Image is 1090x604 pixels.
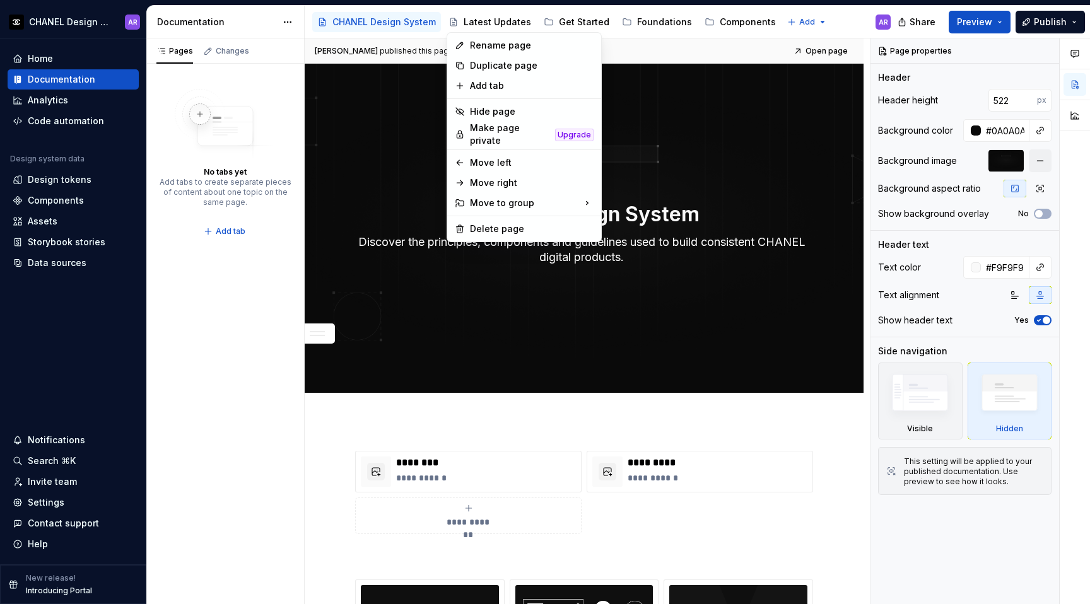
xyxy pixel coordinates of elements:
div: Add tab [470,79,594,92]
div: Upgrade [555,129,594,141]
div: Duplicate page [470,59,594,72]
div: Move to group [450,193,599,213]
div: Make page private [470,122,550,147]
div: Move right [470,177,594,189]
div: Move left [470,156,594,169]
div: Delete page [470,223,594,235]
div: Rename page [470,39,594,52]
div: Hide page [470,105,594,118]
